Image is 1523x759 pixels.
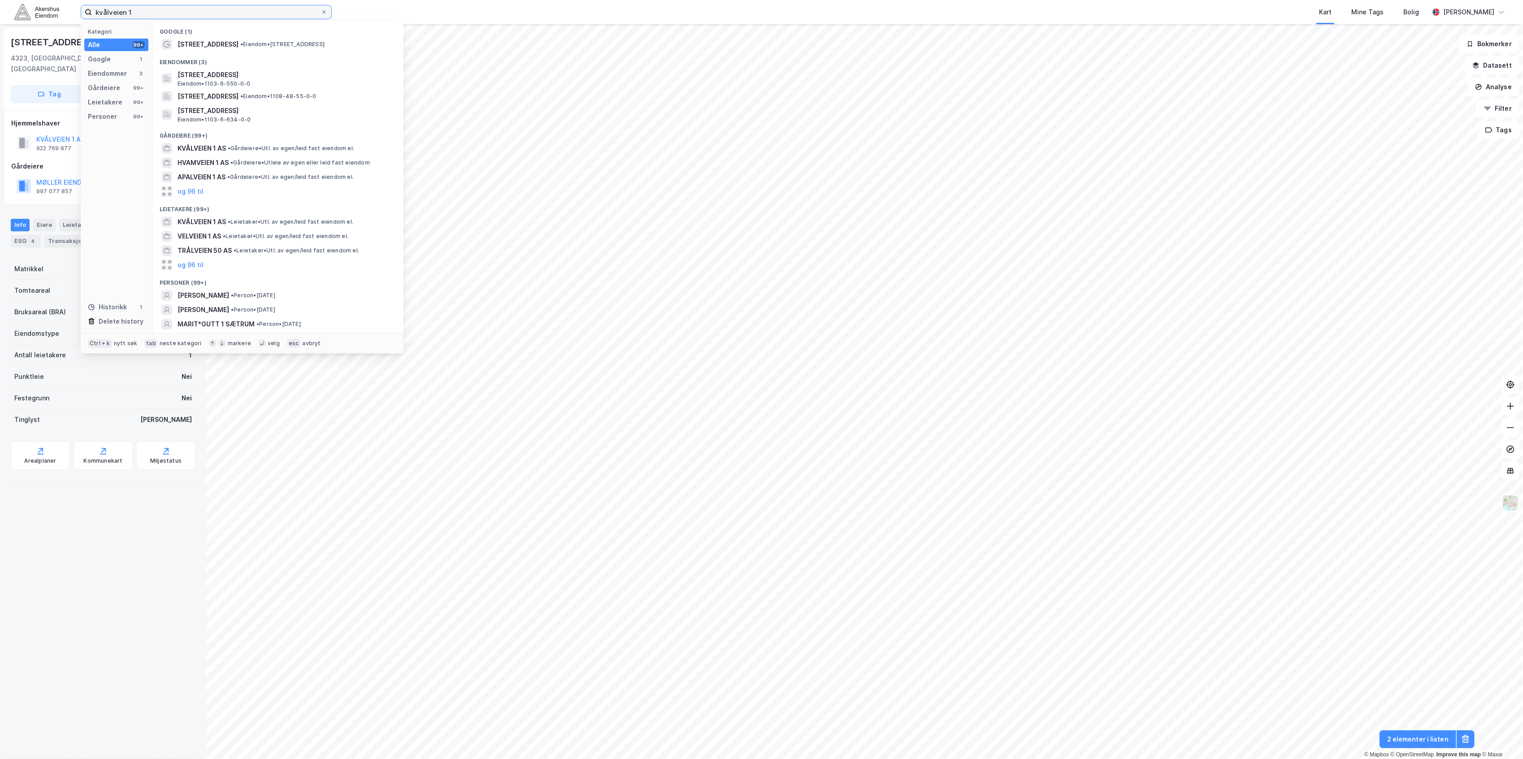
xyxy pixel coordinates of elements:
[99,316,143,327] div: Delete history
[178,186,204,197] button: og 96 til
[88,68,127,79] div: Eiendommer
[88,39,100,50] div: Alle
[178,319,255,330] span: MARIT*GUTT 1 SÆTRUM
[230,159,233,166] span: •
[178,245,232,256] span: TRÅLVEIEN 50 AS
[189,350,192,360] div: 1
[14,414,40,425] div: Tinglyst
[92,5,321,19] input: Søk på adresse, matrikkel, gårdeiere, leietakere eller personer
[28,237,37,246] div: 4
[140,414,192,425] div: [PERSON_NAME]
[228,145,354,152] span: Gårdeiere • Utl. av egen/leid fast eiendom el.
[14,350,66,360] div: Antall leietakere
[132,99,145,106] div: 99+
[1319,7,1332,17] div: Kart
[287,339,301,348] div: esc
[11,53,150,74] div: 4323, [GEOGRAPHIC_DATA], [GEOGRAPHIC_DATA]
[178,105,393,116] span: [STREET_ADDRESS]
[1364,751,1389,758] a: Mapbox
[14,4,59,20] img: akershus-eiendom-logo.9091f326c980b4bce74ccdd9f866810c.svg
[150,457,182,464] div: Miljøstatus
[182,393,192,403] div: Nei
[240,93,317,100] span: Eiendom • 1108-48-55-0-0
[1478,716,1523,759] div: Kontrollprogram for chat
[1465,56,1519,74] button: Datasett
[227,173,354,181] span: Gårdeiere • Utl. av egen/leid fast eiendom el.
[240,41,243,48] span: •
[228,340,251,347] div: markere
[152,21,404,37] div: Google (1)
[1403,7,1419,17] div: Bolig
[1351,7,1384,17] div: Mine Tags
[178,157,229,168] span: HVAMVEIEN 1 AS
[1391,751,1434,758] a: OpenStreetMap
[152,199,404,215] div: Leietakere (99+)
[228,145,230,152] span: •
[88,302,127,312] div: Historikk
[138,304,145,311] div: 1
[1436,751,1481,758] a: Improve this map
[24,457,56,464] div: Arealplaner
[178,260,204,270] button: og 96 til
[138,70,145,77] div: 3
[11,161,195,172] div: Gårdeiere
[14,307,66,317] div: Bruksareal (BRA)
[14,285,50,296] div: Tomteareal
[11,35,99,49] div: [STREET_ADDRESS]
[152,125,404,141] div: Gårdeiere (99+)
[223,233,226,239] span: •
[33,219,56,231] div: Eiere
[132,84,145,91] div: 99+
[256,321,301,328] span: Person • [DATE]
[178,80,250,87] span: Eiendom • 1103-6-550-0-0
[114,340,138,347] div: nytt søk
[132,113,145,120] div: 99+
[228,218,353,226] span: Leietaker • Utl. av egen/leid fast eiendom el.
[178,304,229,315] span: [PERSON_NAME]
[1467,78,1519,96] button: Analyse
[132,41,145,48] div: 99+
[240,41,325,48] span: Eiendom • [STREET_ADDRESS]
[228,218,230,225] span: •
[1502,494,1519,512] img: Z
[44,235,106,247] div: Transaksjoner
[14,371,44,382] div: Punktleie
[11,235,41,247] div: ESG
[160,340,202,347] div: neste kategori
[36,188,72,195] div: 997 077 857
[178,69,393,80] span: [STREET_ADDRESS]
[138,56,145,63] div: 1
[234,247,359,254] span: Leietaker • Utl. av egen/leid fast eiendom el.
[178,231,221,242] span: VELVEIEN 1 AS
[240,93,243,100] span: •
[178,143,226,154] span: KVÅLVEIEN 1 AS
[182,371,192,382] div: Nei
[231,306,275,313] span: Person • [DATE]
[256,321,259,327] span: •
[268,340,280,347] div: velg
[1459,35,1519,53] button: Bokmerker
[152,52,404,68] div: Eiendommer (3)
[178,217,226,227] span: KVÅLVEIEN 1 AS
[1478,121,1519,139] button: Tags
[144,339,158,348] div: tab
[231,306,234,313] span: •
[152,272,404,288] div: Personer (99+)
[88,111,117,122] div: Personer
[178,116,251,123] span: Eiendom • 1103-6-634-0-0
[88,339,112,348] div: Ctrl + k
[88,82,120,93] div: Gårdeiere
[231,292,275,299] span: Person • [DATE]
[59,219,109,231] div: Leietakere
[88,28,148,35] div: Kategori
[14,264,43,274] div: Matrikkel
[11,219,30,231] div: Info
[1478,716,1523,759] iframe: Chat Widget
[178,290,229,301] span: [PERSON_NAME]
[231,292,234,299] span: •
[223,233,348,240] span: Leietaker • Utl. av egen/leid fast eiendom el.
[1443,7,1494,17] div: [PERSON_NAME]
[178,91,239,102] span: [STREET_ADDRESS]
[178,39,239,50] span: [STREET_ADDRESS]
[14,328,59,339] div: Eiendomstype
